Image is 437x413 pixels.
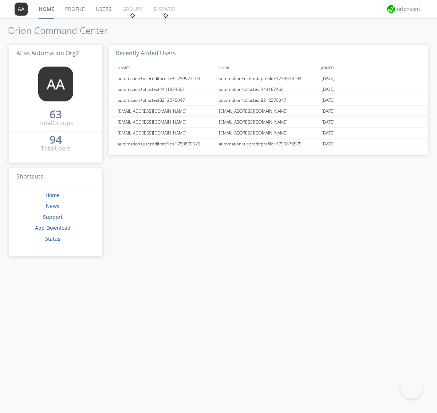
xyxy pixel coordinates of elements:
a: automation+atlastest4441874601automation+atlastest4441874601[DATE] [109,84,428,95]
div: automation+atlastest8212270047 [116,95,217,105]
div: automation+atlastest8212270047 [217,95,320,105]
div: [EMAIL_ADDRESS][DOMAIN_NAME] [217,117,320,127]
a: automation+usereditprofile+1759973104automation+usereditprofile+1759973104[DATE] [109,73,428,84]
iframe: Toggle Customer Support [401,377,422,398]
a: Status [45,235,60,242]
a: [EMAIL_ADDRESS][DOMAIN_NAME][EMAIL_ADDRESS][DOMAIN_NAME][DATE] [109,117,428,128]
h3: Recently Added Users [109,45,428,63]
div: automation+usereditprofile+1759973104 [217,73,320,84]
div: automation+atlastest4441874601 [217,84,320,95]
div: automation+usereditprofile+1759870575 [116,139,217,149]
div: Total Groups [39,119,73,127]
a: App Download [35,224,71,231]
img: spin.svg [163,13,168,18]
span: Atlas Automation Org2 [16,49,79,57]
span: [DATE] [322,117,335,128]
a: [EMAIL_ADDRESS][DOMAIN_NAME][EMAIL_ADDRESS][DOMAIN_NAME][DATE] [109,106,428,117]
div: [EMAIL_ADDRESS][DOMAIN_NAME] [217,106,320,116]
div: JOINED [319,62,421,73]
img: 373638.png [15,3,28,16]
span: [DATE] [322,95,335,106]
div: [EMAIL_ADDRESS][DOMAIN_NAME] [116,106,217,116]
a: automation+usereditprofile+1759870575automation+usereditprofile+1759870575[DATE] [109,139,428,149]
a: 63 [50,111,62,119]
a: 94 [50,136,62,144]
span: [DATE] [322,73,335,84]
div: automation+usereditprofile+1759870575 [217,139,320,149]
div: automation+usereditprofile+1759973104 [116,73,217,84]
div: 94 [50,136,62,143]
h3: Shortcuts [9,168,102,186]
a: [EMAIL_ADDRESS][DOMAIN_NAME][EMAIL_ADDRESS][DOMAIN_NAME][DATE] [109,128,428,139]
div: [EMAIL_ADDRESS][DOMAIN_NAME] [217,128,320,138]
img: 373638.png [38,67,73,101]
span: [DATE] [322,106,335,117]
a: Home [46,192,60,199]
span: [DATE] [322,128,335,139]
div: EMAIL [217,62,319,73]
div: 63 [50,111,62,118]
a: automation+atlastest8212270047automation+atlastest8212270047[DATE] [109,95,428,106]
img: spin.svg [130,13,135,18]
div: [EMAIL_ADDRESS][DOMAIN_NAME] [116,117,217,127]
a: Support [43,213,63,220]
a: News [46,203,59,209]
span: [DATE] [322,84,335,95]
div: Total Users [41,144,71,153]
div: orionvontas+atlas+automation+org2 [397,5,424,13]
div: automation+atlastest4441874601 [116,84,217,95]
div: NAMES [116,62,216,73]
img: 29d36aed6fa347d5a1537e7736e6aa13 [387,5,395,13]
div: [EMAIL_ADDRESS][DOMAIN_NAME] [116,128,217,138]
span: [DATE] [322,139,335,149]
